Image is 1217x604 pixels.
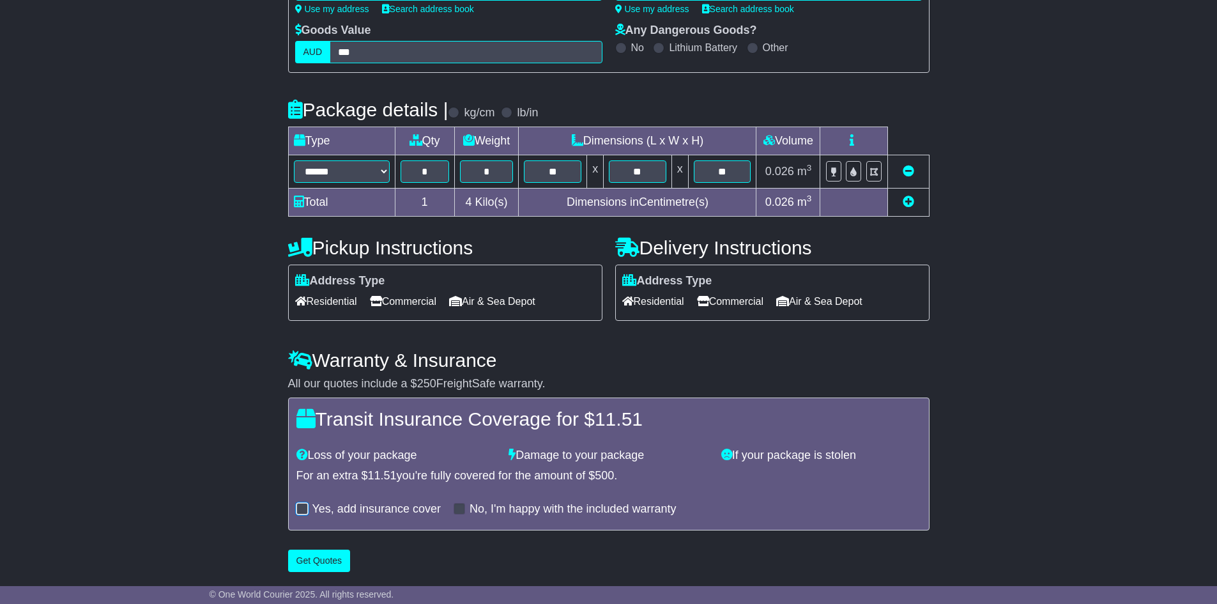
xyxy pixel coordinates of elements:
[312,502,441,516] label: Yes, add insurance cover
[595,408,643,430] span: 11.51
[702,4,794,14] a: Search address book
[715,449,928,463] div: If your package is stolen
[382,4,474,14] a: Search address book
[615,24,757,38] label: Any Dangerous Goods?
[296,469,921,483] div: For an extra $ you're fully covered for the amount of $ .
[765,196,794,208] span: 0.026
[807,163,812,173] sup: 3
[615,4,689,14] a: Use my address
[295,41,331,63] label: AUD
[288,350,930,371] h4: Warranty & Insurance
[519,189,756,217] td: Dimensions in Centimetre(s)
[295,24,371,38] label: Goods Value
[797,165,812,178] span: m
[517,106,538,120] label: lb/in
[295,291,357,311] span: Residential
[763,42,788,54] label: Other
[296,408,921,430] h4: Transit Insurance Coverage for $
[288,99,448,120] h4: Package details |
[669,42,737,54] label: Lithium Battery
[395,127,454,155] td: Qty
[368,469,397,482] span: 11.51
[464,106,494,120] label: kg/cm
[370,291,436,311] span: Commercial
[417,377,436,390] span: 250
[776,291,862,311] span: Air & Sea Depot
[295,274,385,288] label: Address Type
[288,189,395,217] td: Total
[587,155,604,189] td: x
[288,550,351,572] button: Get Quotes
[210,589,394,600] span: © One World Courier 2025. All rights reserved.
[765,165,794,178] span: 0.026
[502,449,715,463] div: Damage to your package
[288,377,930,391] div: All our quotes include a $ FreightSafe warranty.
[903,196,914,208] a: Add new item
[903,165,914,178] a: Remove this item
[449,291,535,311] span: Air & Sea Depot
[519,127,756,155] td: Dimensions (L x W x H)
[454,127,519,155] td: Weight
[697,291,763,311] span: Commercial
[465,196,471,208] span: 4
[288,127,395,155] td: Type
[295,4,369,14] a: Use my address
[622,274,712,288] label: Address Type
[622,291,684,311] span: Residential
[454,189,519,217] td: Kilo(s)
[615,237,930,258] h4: Delivery Instructions
[288,237,602,258] h4: Pickup Instructions
[395,189,454,217] td: 1
[470,502,677,516] label: No, I'm happy with the included warranty
[290,449,503,463] div: Loss of your package
[807,194,812,203] sup: 3
[756,127,820,155] td: Volume
[797,196,812,208] span: m
[671,155,688,189] td: x
[631,42,644,54] label: No
[595,469,614,482] span: 500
